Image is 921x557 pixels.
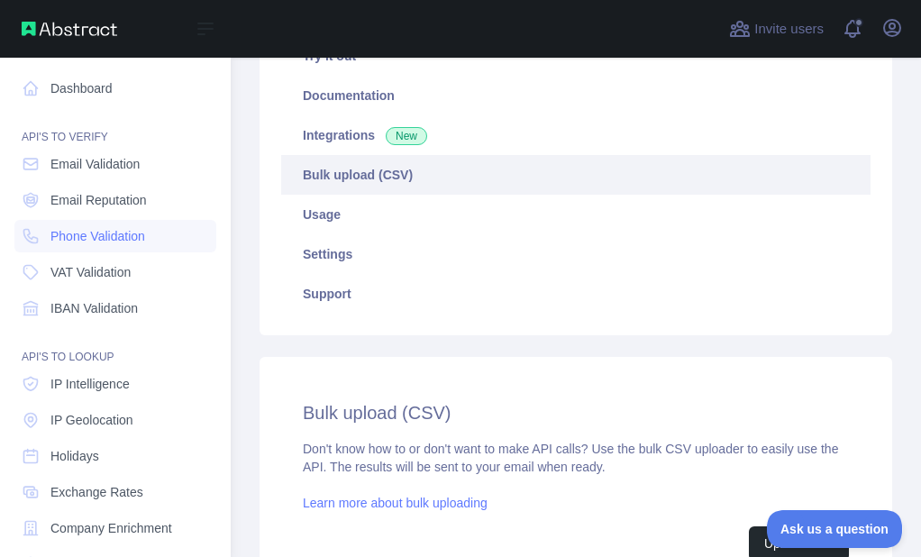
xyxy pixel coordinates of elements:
[14,108,216,144] div: API'S TO VERIFY
[303,496,488,510] a: Learn more about bulk uploading
[50,411,133,429] span: IP Geolocation
[725,14,827,43] button: Invite users
[14,256,216,288] a: VAT Validation
[50,191,147,209] span: Email Reputation
[303,400,849,425] h2: Bulk upload (CSV)
[386,127,427,145] span: New
[754,19,824,40] span: Invite users
[14,148,216,180] a: Email Validation
[50,299,138,317] span: IBAN Validation
[281,274,871,314] a: Support
[281,155,871,195] a: Bulk upload (CSV)
[14,72,216,105] a: Dashboard
[767,510,903,548] iframe: Toggle Customer Support
[281,195,871,234] a: Usage
[50,263,131,281] span: VAT Validation
[14,184,216,216] a: Email Reputation
[14,476,216,508] a: Exchange Rates
[14,368,216,400] a: IP Intelligence
[281,115,871,155] a: Integrations New
[14,512,216,544] a: Company Enrichment
[50,375,130,393] span: IP Intelligence
[14,404,216,436] a: IP Geolocation
[281,76,871,115] a: Documentation
[50,227,145,245] span: Phone Validation
[14,292,216,324] a: IBAN Validation
[22,22,117,36] img: Abstract API
[281,234,871,274] a: Settings
[14,440,216,472] a: Holidays
[50,483,143,501] span: Exchange Rates
[50,155,140,173] span: Email Validation
[50,447,99,465] span: Holidays
[14,220,216,252] a: Phone Validation
[50,519,172,537] span: Company Enrichment
[14,328,216,364] div: API'S TO LOOKUP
